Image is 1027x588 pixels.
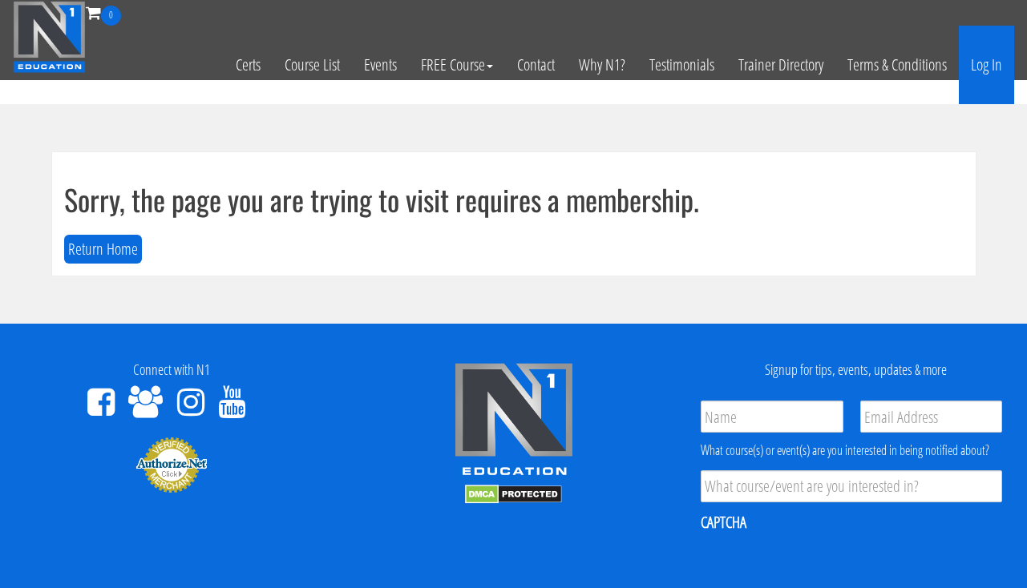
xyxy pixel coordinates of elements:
h1: Sorry, the page you are trying to visit requires a membership. [64,183,964,215]
a: Certs [224,26,273,104]
a: Trainer Directory [726,26,835,104]
img: n1-education [13,1,86,73]
a: 0 [86,2,121,23]
input: Name [701,401,843,433]
input: What course/event are you interested in? [701,470,1002,502]
img: Authorize.Net Merchant - Click to Verify [135,436,208,493]
a: Why N1? [567,26,637,104]
a: Terms & Conditions [835,26,959,104]
span: 0 [101,6,121,26]
h4: Connect with N1 [12,362,330,378]
button: Return Home [64,235,142,264]
a: Contact [505,26,567,104]
div: What course(s) or event(s) are you interested in being notified about? [701,441,1002,460]
h4: Signup for tips, events, updates & more [697,362,1015,378]
a: Log In [959,26,1014,104]
a: FREE Course [409,26,505,104]
img: n1-edu-logo [454,362,574,481]
a: Course List [273,26,352,104]
a: Events [352,26,409,104]
label: CAPTCHA [701,512,746,533]
input: Email Address [860,401,1003,433]
img: DMCA.com Protection Status [465,485,562,504]
a: Testimonials [637,26,726,104]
